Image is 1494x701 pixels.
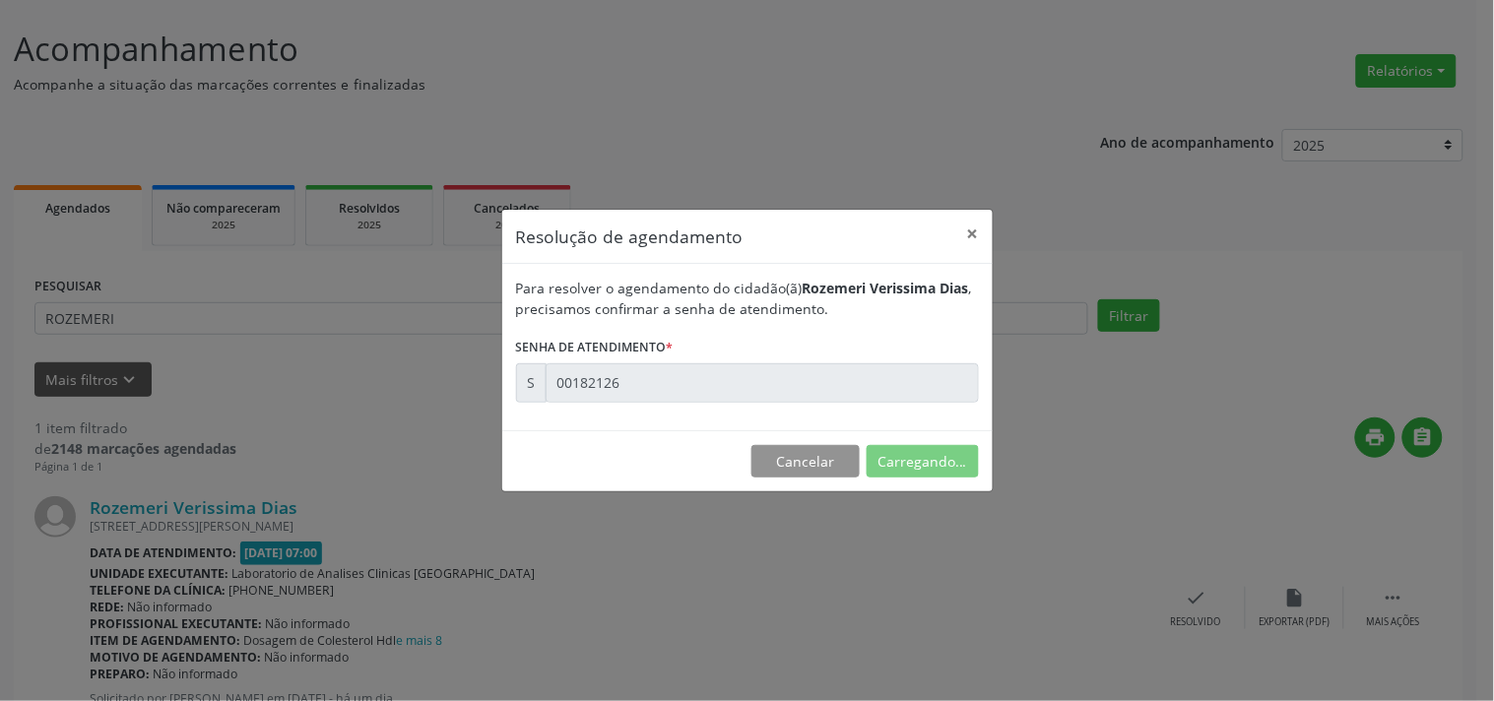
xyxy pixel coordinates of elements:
[953,210,993,258] button: Close
[516,363,547,403] div: S
[867,445,979,478] button: Carregando...
[803,279,969,297] b: Rozemeri Verissima Dias
[516,223,744,249] h5: Resolução de agendamento
[516,278,979,319] div: Para resolver o agendamento do cidadão(ã) , precisamos confirmar a senha de atendimento.
[751,445,860,478] button: Cancelar
[516,333,674,363] label: Senha de atendimento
